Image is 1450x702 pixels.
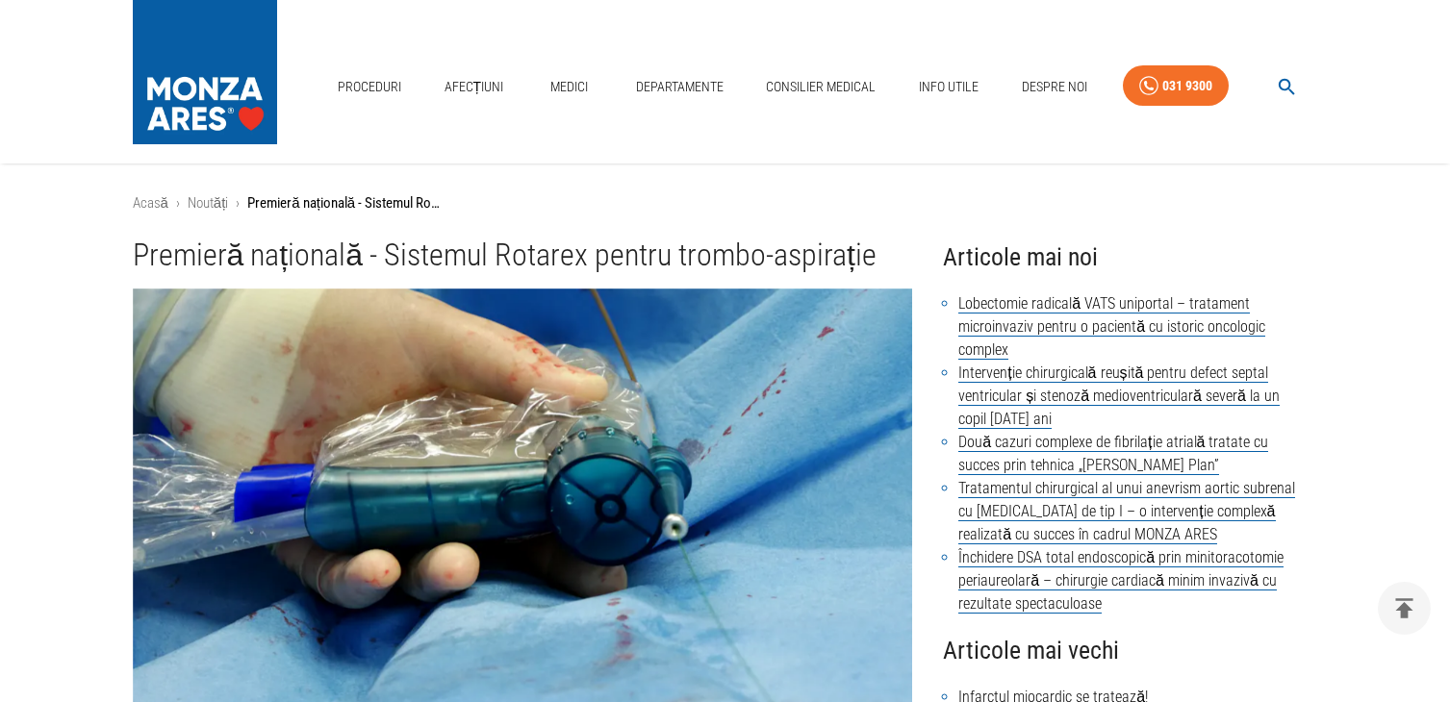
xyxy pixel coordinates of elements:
[943,631,1317,670] h4: Articole mai vechi
[1162,74,1212,98] div: 031 9300
[943,238,1317,277] h4: Articole mai noi
[1378,582,1431,635] button: delete
[1123,65,1229,107] a: 031 9300
[958,364,1280,429] a: Intervenție chirurgicală reușită pentru defect septal ventricular și stenoză medioventriculară se...
[236,192,240,214] li: ›
[958,479,1295,544] a: Tratamentul chirurgical al unui anevrism aortic subrenal cu [MEDICAL_DATA] de tip I – o intervenț...
[247,192,440,214] p: Premieră națională - Sistemul Rotarex pentru trombo-aspirație
[133,194,168,212] a: Acasă
[539,67,600,107] a: Medici
[330,67,409,107] a: Proceduri
[758,67,883,107] a: Consilier Medical
[133,238,913,273] h1: Premieră națională - Sistemul Rotarex pentru trombo-aspirație
[958,294,1265,360] a: Lobectomie radicală VATS uniportal – tratament microinvaziv pentru o pacientă cu istoric oncologi...
[958,548,1284,614] a: Închidere DSA total endoscopică prin minitoracotomie periaureolară – chirurgie cardiacă minim inv...
[911,67,986,107] a: Info Utile
[958,433,1268,475] a: Două cazuri complexe de fibrilație atrială tratate cu succes prin tehnica „[PERSON_NAME] Plan”
[188,194,229,212] a: Noutăți
[176,192,180,214] li: ›
[628,67,731,107] a: Departamente
[133,192,1318,214] nav: breadcrumb
[437,67,512,107] a: Afecțiuni
[1014,67,1095,107] a: Despre Noi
